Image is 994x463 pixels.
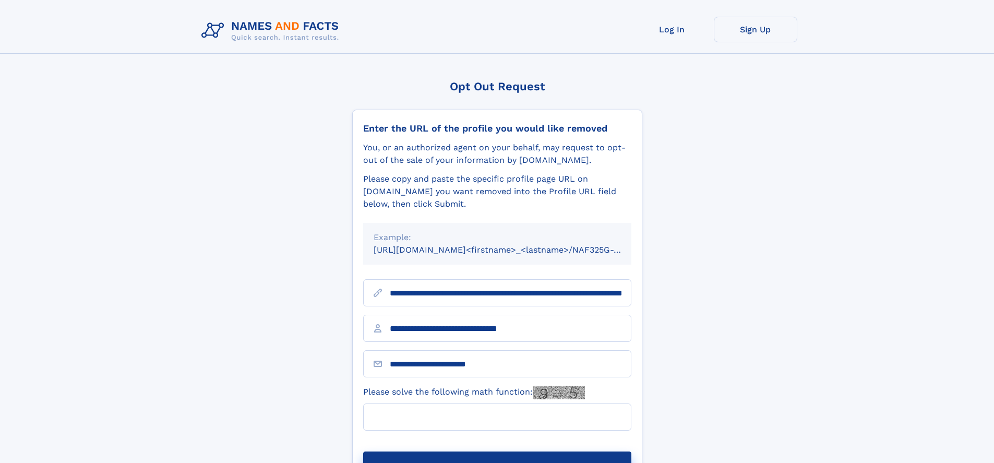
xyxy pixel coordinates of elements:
a: Log In [630,17,714,42]
div: You, or an authorized agent on your behalf, may request to opt-out of the sale of your informatio... [363,141,631,167]
img: Logo Names and Facts [197,17,348,45]
label: Please solve the following math function: [363,386,585,399]
small: [URL][DOMAIN_NAME]<firstname>_<lastname>/NAF325G-xxxxxxxx [374,245,651,255]
div: Opt Out Request [352,80,642,93]
a: Sign Up [714,17,797,42]
div: Example: [374,231,621,244]
div: Please copy and paste the specific profile page URL on [DOMAIN_NAME] you want removed into the Pr... [363,173,631,210]
div: Enter the URL of the profile you would like removed [363,123,631,134]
